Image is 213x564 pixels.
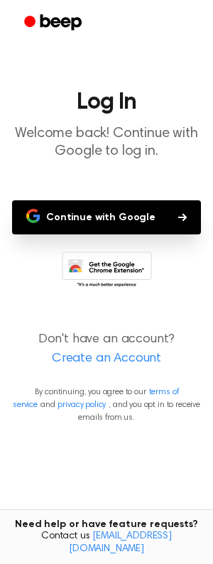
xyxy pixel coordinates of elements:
[11,386,202,424] p: By continuing, you agree to our and , and you opt in to receive emails from us.
[9,531,204,555] span: Contact us
[14,9,94,37] a: Beep
[58,401,106,409] a: privacy policy
[11,125,202,161] p: Welcome back! Continue with Google to log in.
[12,200,201,234] button: Continue with Google
[11,91,202,114] h1: Log In
[11,330,202,369] p: Don't have an account?
[14,349,199,369] a: Create an Account
[69,531,172,554] a: [EMAIL_ADDRESS][DOMAIN_NAME]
